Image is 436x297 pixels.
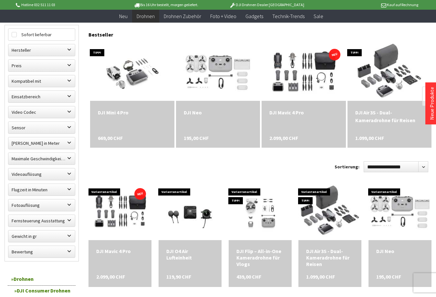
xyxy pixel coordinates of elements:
a: DJI Mavic 4 Pro 2.099,00 CHF [96,248,144,254]
label: Preis [8,60,75,71]
div: DJI Mavic 4 Pro [269,109,338,116]
div: Bestseller [88,25,431,41]
a: DJI Flip – All-in-One Kameradrohne für Vlogs 439,00 CHF [236,248,284,267]
span: Technik-Trends [272,13,305,19]
p: Bis 16 Uhr bestellt, morgen geliefert. [115,1,216,9]
div: DJI Flip – All-in-One Kameradrohne für Vlogs [236,248,284,267]
a: DJI Neo 195,00 CHF [376,248,424,254]
a: DJI Mini 4 Pro 669,00 CHF [98,109,166,116]
span: 669,00 CHF [98,134,123,142]
a: Neu [115,10,132,23]
label: Fernsteuerung Ausstattung [8,215,75,227]
img: DJI Neo [369,185,431,238]
img: DJI Air 3S - Dual-Kameradrohne für Reisen [298,185,361,238]
a: Sale [309,10,328,23]
img: DJI Mavic 4 Pro [265,43,342,101]
span: 439,00 CHF [236,273,261,280]
img: DJI Mini 4 Pro [96,43,169,101]
span: 1.099,00 CHF [306,273,335,280]
label: Sofort lieferbar [8,29,75,40]
p: DJI Drohnen Dealer [GEOGRAPHIC_DATA] [216,1,317,9]
div: DJI Air 3S - Dual-Kameradrohne für Reisen [306,248,354,267]
img: DJI Mavic 4 Pro [88,187,151,235]
div: DJI Air 3S - Dual-Kameradrohne für Reisen [355,109,424,124]
span: 2.099,00 CHF [96,273,125,280]
a: DJI Consumer Drohnen [11,286,76,295]
span: 2.099,00 CHF [269,134,298,142]
a: Drohnen [132,10,159,23]
label: Kompatibel mit [8,75,75,87]
div: DJI Neo [376,248,424,254]
img: DJI Air 3S - Dual-Kameradrohne für Reisen [355,43,424,101]
a: Drohnen Zubehör [159,10,206,23]
span: Foto + Video [210,13,236,19]
label: Video Codec [8,106,75,118]
label: Videoauflösung [8,168,75,180]
a: DJI Mavic 4 Pro 2.099,00 CHF [269,109,338,116]
span: 119,90 CHF [166,273,191,280]
img: DJI Neo [183,43,252,101]
label: Hersteller [8,44,75,56]
div: DJI O4 Air Lufteinheit [166,248,214,261]
a: DJI Air 3S - Dual-Kameradrohne für Reisen 1.099,00 CHF [355,109,424,124]
a: Gadgets [241,10,268,23]
a: Neue Produkte [429,87,435,120]
span: Drohnen Zubehör [164,13,201,19]
span: Neu [119,13,128,19]
span: Sale [314,13,323,19]
a: DJI O4 Air Lufteinheit 119,90 CHF [166,248,214,261]
label: Sortierung: [335,162,359,172]
label: Gewicht in gr [8,230,75,242]
label: Einsatzbereich [8,91,75,102]
label: Maximale Flughöhe in Meter [8,137,75,149]
a: Technik-Trends [268,10,309,23]
label: Flugzeit in Minuten [8,184,75,196]
span: Gadgets [245,13,263,19]
label: Sensor [8,122,75,133]
a: DJI Neo 195,00 CHF [184,109,252,116]
div: DJI Mini 4 Pro [98,109,166,116]
span: 195,00 CHF [184,134,209,142]
label: Bewertung [8,246,75,258]
a: Drohnen [8,272,76,286]
a: DJI Air 3S - Dual-Kameradrohne für Reisen 1.099,00 CHF [306,248,354,267]
span: 1.099,00 CHF [355,134,384,142]
a: Foto + Video [206,10,241,23]
img: DJI O4 Air Lufteinheit [161,182,219,240]
span: 195,00 CHF [376,273,401,280]
img: DJI Flip – All-in-One Kameradrohne für Vlogs [229,187,292,235]
label: Maximale Geschwindigkeit in km/h [8,153,75,164]
label: Fotoauflösung [8,199,75,211]
p: Kauf auf Rechnung [317,1,418,9]
span: Drohnen [137,13,155,19]
div: DJI Neo [184,109,252,116]
div: DJI Mavic 4 Pro [96,248,144,254]
p: Hotline 032 511 11 03 [15,1,115,9]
